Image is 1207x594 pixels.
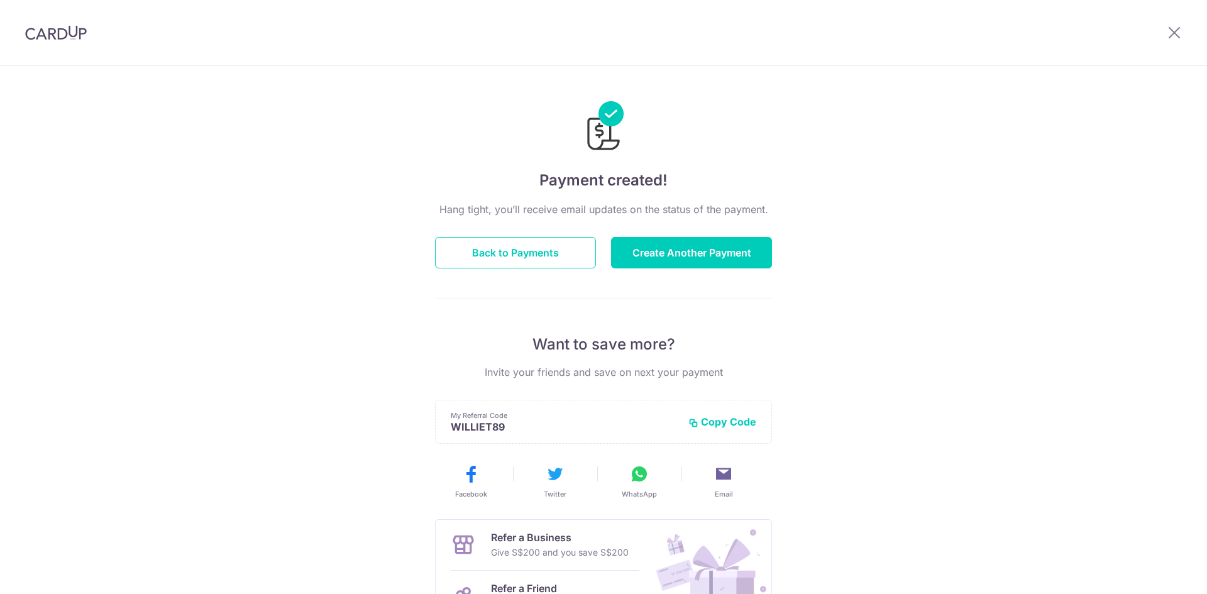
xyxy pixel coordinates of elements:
[518,464,592,499] button: Twitter
[686,464,761,499] button: Email
[602,464,676,499] button: WhatsApp
[544,489,566,499] span: Twitter
[1127,556,1194,588] iframe: Opens a widget where you can find more information
[435,365,772,380] p: Invite your friends and save on next your payment
[583,101,624,154] img: Payments
[451,410,678,421] p: My Referral Code
[715,489,733,499] span: Email
[451,421,678,433] p: WILLIET89
[435,202,772,217] p: Hang tight, you’ll receive email updates on the status of the payment.
[491,530,629,545] p: Refer a Business
[435,334,772,355] p: Want to save more?
[455,489,487,499] span: Facebook
[688,415,756,428] button: Copy Code
[491,545,629,560] p: Give S$200 and you save S$200
[622,489,657,499] span: WhatsApp
[435,169,772,192] h4: Payment created!
[435,237,596,268] button: Back to Payments
[611,237,772,268] button: Create Another Payment
[25,25,87,40] img: CardUp
[434,464,508,499] button: Facebook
